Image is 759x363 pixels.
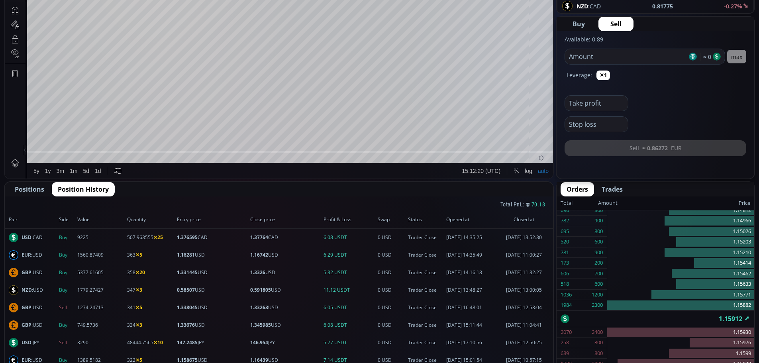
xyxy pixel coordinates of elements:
[378,339,406,346] span: 0 USD
[46,29,65,35] div: 81.501K
[135,304,142,311] b: ✕5
[408,269,444,276] span: Trader Close
[59,286,75,294] span: Buy
[77,304,125,311] span: 1274.24713
[499,339,549,346] span: [DATE] 12:50:25
[607,205,754,216] div: 1.14812
[324,251,375,259] span: 6.29 USDT
[77,339,125,346] span: 3290
[77,234,125,241] span: 9225
[607,247,754,258] div: 1.15210
[59,234,75,241] span: Buy
[52,18,71,26] div: Euro
[127,216,175,223] span: Quantity
[408,251,444,259] span: Trader Close
[127,251,175,259] span: 363
[135,269,145,276] b: ✕20
[408,216,444,223] span: Status
[22,251,31,258] b: EUR
[378,234,406,241] span: 0 USD
[602,184,623,194] span: Trades
[324,304,375,311] span: 6.05 USDT
[561,269,569,279] div: 606
[607,290,754,300] div: 1.15771
[52,182,115,196] button: Position History
[378,251,406,259] span: 0 USD
[177,339,198,346] b: 147.2485
[77,286,125,294] span: 1779.27427
[607,337,754,348] div: 1.15976
[190,20,235,26] div: −0.00504 (−0.43%)
[446,339,496,346] span: [DATE] 17:10:56
[149,4,173,11] div: Indicators
[520,320,528,327] div: log
[22,339,31,346] b: USD
[594,337,603,348] div: 300
[59,269,75,276] span: Buy
[250,269,265,276] b: 1.3326
[120,20,139,26] div: 1.16756
[324,286,375,294] span: 11.12 USDT
[107,4,130,11] div: Compare
[78,320,85,327] div: 5d
[153,339,163,346] b: ✕10
[567,71,592,79] label: Leverage:
[250,304,268,311] b: 1.33263
[446,234,496,241] span: [DATE] 14:35:25
[594,226,603,237] div: 800
[22,251,42,259] span: :USD
[561,198,598,208] div: Total
[408,339,444,346] span: Trader Close
[408,322,444,329] span: Trader Close
[378,304,406,311] span: 0 USD
[610,19,622,29] span: Sell
[446,286,496,294] span: [DATE] 13:48:27
[607,258,754,269] div: 1.15414
[169,20,188,26] div: 1.15912
[68,4,72,11] div: D
[499,286,549,294] span: [DATE] 13:00:05
[598,198,618,208] div: Amount
[250,251,321,259] span: USD
[116,20,120,26] div: H
[618,198,750,208] div: Price
[446,269,496,276] span: [DATE] 14:16:18
[250,234,268,241] b: 1.37764
[177,251,248,259] span: USD
[324,322,375,329] span: 6.08 USDT
[596,182,629,196] button: Trades
[26,18,39,26] div: EUR
[5,196,553,211] div: Total PnL:
[90,320,96,327] div: 1d
[378,216,406,223] span: Swap
[177,304,198,311] b: 1.338045
[607,279,754,290] div: 1.15633
[22,234,31,241] b: USD
[22,322,43,329] span: :USD
[94,20,113,26] div: 1.16496
[561,237,569,247] div: 520
[59,322,75,329] span: Buy
[700,53,711,61] span: ≈ 0
[39,18,52,26] div: 1D
[724,2,742,10] b: -0.27%
[177,269,248,276] span: USD
[177,269,198,276] b: 1.331445
[127,269,175,276] span: 358
[531,200,545,209] span: 70.18
[59,339,75,346] span: Sell
[561,258,569,268] div: 173
[59,216,75,223] span: Side
[76,18,84,26] div: Market open
[607,327,754,338] div: 1.15930
[22,304,31,311] b: GBP
[378,269,406,276] span: 0 USD
[594,348,603,359] div: 800
[592,290,603,300] div: 1200
[250,251,268,258] b: 1.16742
[135,251,142,258] b: ✕5
[446,216,496,223] span: Opened at
[577,2,588,10] b: NZD
[577,2,601,10] span: :CAD
[177,234,248,241] span: CAD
